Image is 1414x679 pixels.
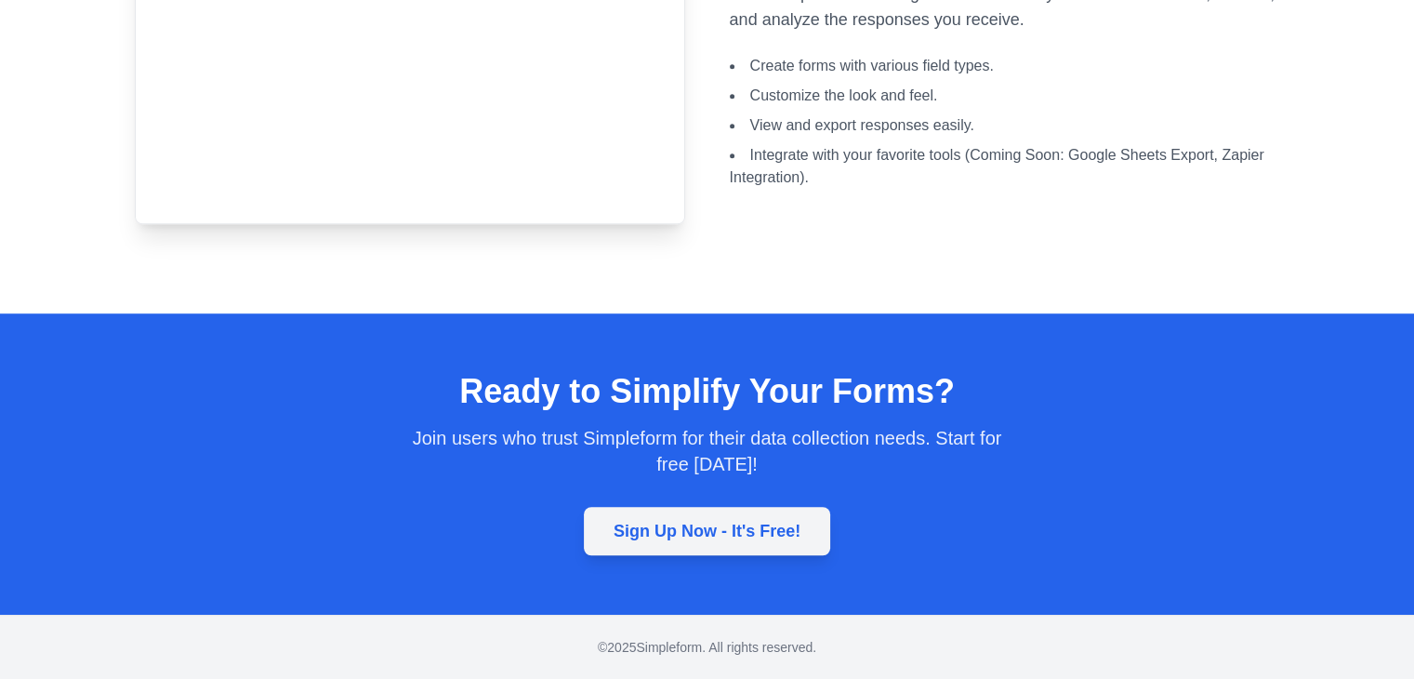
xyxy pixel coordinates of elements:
[730,144,1280,189] li: Integrate with your favorite tools (Coming Soon: Google Sheets Export, Zapier Integration).
[135,638,1280,657] p: © 2025 Simpleform. All rights reserved.
[730,114,1280,137] li: View and export responses easily.
[730,85,1280,107] li: Customize the look and feel.
[730,55,1280,77] li: Create forms with various field types.
[112,373,1302,410] h2: Ready to Simplify Your Forms?
[584,507,830,555] a: Sign Up Now - It's Free!
[395,425,1020,477] p: Join users who trust Simpleform for their data collection needs. Start for free [DATE]!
